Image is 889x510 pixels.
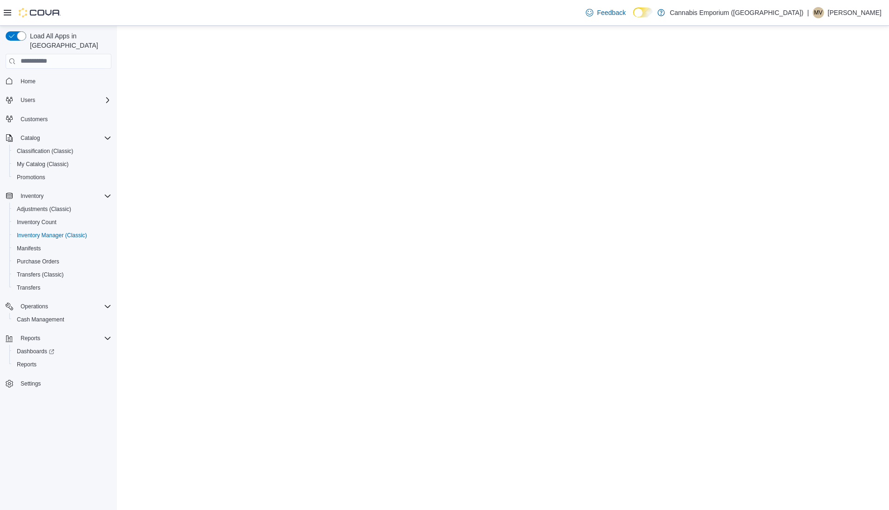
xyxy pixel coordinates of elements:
span: Home [21,78,36,85]
span: Cash Management [17,316,64,323]
button: Users [2,94,115,107]
button: Catalog [17,132,44,144]
button: Purchase Orders [9,255,115,268]
span: Manifests [13,243,111,254]
span: Inventory Manager (Classic) [17,232,87,239]
span: Cash Management [13,314,111,325]
a: Manifests [13,243,44,254]
button: Transfers [9,281,115,294]
button: Inventory Count [9,216,115,229]
span: Manifests [17,245,41,252]
button: Adjustments (Classic) [9,203,115,216]
input: Dark Mode [633,7,653,17]
span: Inventory Manager (Classic) [13,230,111,241]
a: Dashboards [9,345,115,358]
span: Transfers [17,284,40,291]
span: Home [17,75,111,87]
span: Classification (Classic) [13,146,111,157]
button: Catalog [2,131,115,145]
span: Purchase Orders [17,258,59,265]
a: Promotions [13,172,49,183]
span: Load All Apps in [GEOGRAPHIC_DATA] [26,31,111,50]
span: Settings [17,378,111,389]
span: Promotions [17,174,45,181]
span: Inventory Count [17,219,57,226]
img: Cova [19,8,61,17]
a: Cash Management [13,314,68,325]
span: Catalog [17,132,111,144]
button: Inventory [2,189,115,203]
span: Operations [17,301,111,312]
span: Purchase Orders [13,256,111,267]
button: Inventory [17,190,47,202]
button: Classification (Classic) [9,145,115,158]
span: My Catalog (Classic) [17,160,69,168]
span: Transfers [13,282,111,293]
span: Inventory [21,192,44,200]
button: Reports [9,358,115,371]
a: Home [17,76,39,87]
button: My Catalog (Classic) [9,158,115,171]
p: [PERSON_NAME] [828,7,882,18]
a: Inventory Manager (Classic) [13,230,91,241]
span: MV [814,7,823,18]
button: Reports [2,332,115,345]
span: Dashboards [17,348,54,355]
button: Home [2,74,115,88]
span: Inventory Count [13,217,111,228]
span: Customers [21,116,48,123]
a: Inventory Count [13,217,60,228]
p: Cannabis Emporium ([GEOGRAPHIC_DATA]) [670,7,803,18]
span: Customers [17,113,111,125]
a: Dashboards [13,346,58,357]
span: Operations [21,303,48,310]
span: Inventory [17,190,111,202]
span: Catalog [21,134,40,142]
a: Transfers [13,282,44,293]
button: Manifests [9,242,115,255]
button: Users [17,95,39,106]
a: My Catalog (Classic) [13,159,73,170]
span: Adjustments (Classic) [13,204,111,215]
span: Settings [21,380,41,387]
span: Reports [21,335,40,342]
a: Transfers (Classic) [13,269,67,280]
span: Transfers (Classic) [13,269,111,280]
span: Dashboards [13,346,111,357]
a: Settings [17,378,44,389]
span: Promotions [13,172,111,183]
span: Classification (Classic) [17,147,73,155]
a: Feedback [582,3,629,22]
a: Classification (Classic) [13,146,77,157]
a: Reports [13,359,40,370]
button: Transfers (Classic) [9,268,115,281]
nav: Complex example [6,71,111,415]
a: Adjustments (Classic) [13,204,75,215]
div: Michael Valentin [813,7,824,18]
span: Reports [13,359,111,370]
span: Reports [17,361,36,368]
button: Inventory Manager (Classic) [9,229,115,242]
span: Transfers (Classic) [17,271,64,278]
p: | [807,7,809,18]
span: Adjustments (Classic) [17,205,71,213]
span: Reports [17,333,111,344]
button: Reports [17,333,44,344]
button: Cash Management [9,313,115,326]
button: Operations [17,301,52,312]
button: Customers [2,112,115,126]
a: Purchase Orders [13,256,63,267]
span: Dark Mode [633,17,634,18]
button: Operations [2,300,115,313]
a: Customers [17,114,51,125]
span: Feedback [597,8,626,17]
span: Users [17,95,111,106]
span: My Catalog (Classic) [13,159,111,170]
button: Settings [2,377,115,390]
span: Users [21,96,35,104]
button: Promotions [9,171,115,184]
